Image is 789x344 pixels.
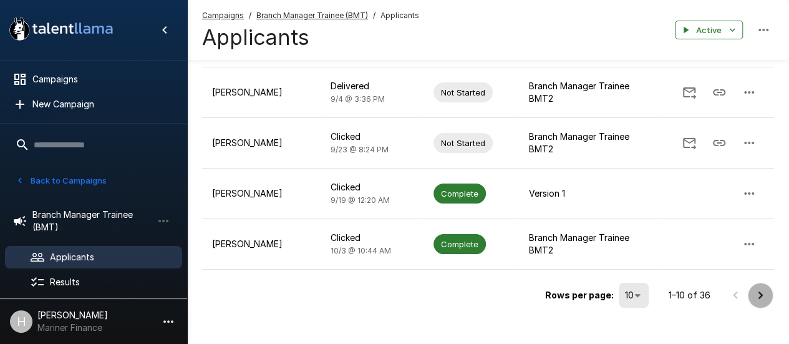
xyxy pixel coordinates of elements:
[674,86,704,97] span: Send Invitation
[331,246,391,255] span: 10/3 @ 10:44 AM
[212,86,311,99] p: [PERSON_NAME]
[212,137,311,149] p: [PERSON_NAME]
[380,9,419,22] span: Applicants
[373,9,375,22] span: /
[669,289,710,302] p: 1–10 of 36
[331,232,414,244] p: Clicked
[331,145,389,154] span: 9/23 @ 8:24 PM
[529,130,651,155] p: Branch Manager Trainee BMT2
[529,187,651,200] p: Version 1
[433,137,493,149] span: Not Started
[331,94,385,104] span: 9/4 @ 3:36 PM
[675,21,743,40] button: Active
[249,9,251,22] span: /
[704,86,734,97] span: Copy Interview Link
[674,137,704,147] span: Send Invitation
[545,289,614,302] p: Rows per page:
[331,130,414,143] p: Clicked
[256,11,368,20] u: Branch Manager Trainee (BMT)
[331,80,414,92] p: Delivered
[704,137,734,147] span: Copy Interview Link
[433,87,493,99] span: Not Started
[212,238,311,250] p: [PERSON_NAME]
[748,283,773,308] button: Go to next page
[202,24,419,51] h4: Applicants
[619,283,649,308] div: 10
[433,238,486,250] span: Complete
[331,195,390,205] span: 9/19 @ 12:20 AM
[202,11,244,20] u: Campaigns
[529,80,651,105] p: Branch Manager Trainee BMT2
[212,187,311,200] p: [PERSON_NAME]
[433,188,486,200] span: Complete
[529,232,651,257] p: Branch Manager Trainee BMT2
[331,181,414,194] p: Clicked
